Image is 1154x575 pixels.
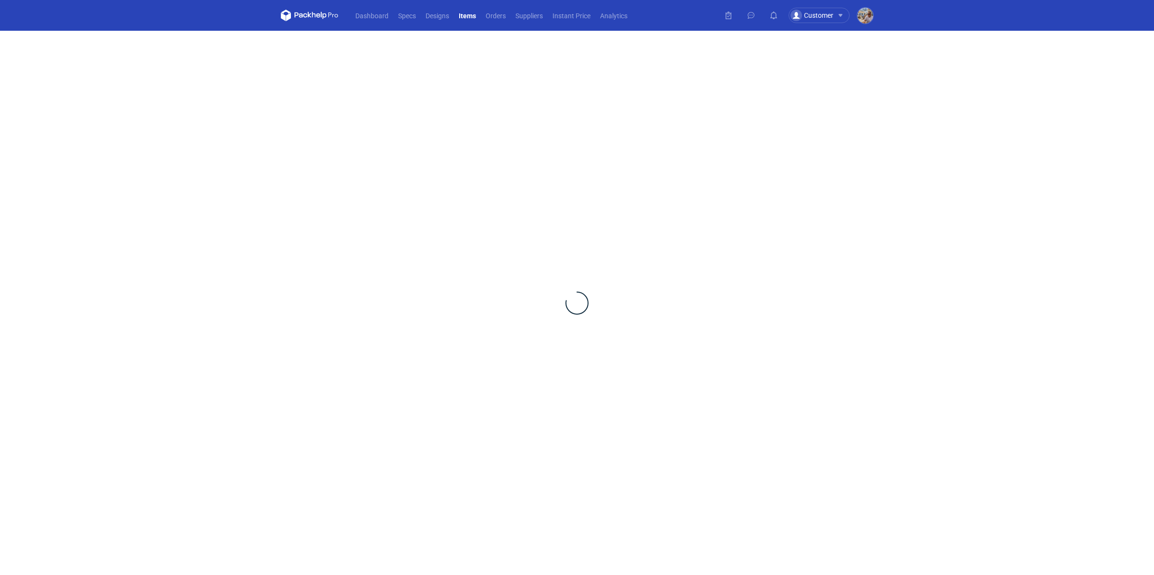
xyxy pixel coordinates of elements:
[790,10,833,21] div: Customer
[595,10,632,21] a: Analytics
[511,10,548,21] a: Suppliers
[454,10,481,21] a: Items
[548,10,595,21] a: Instant Price
[281,10,339,21] svg: Packhelp Pro
[857,8,873,24] img: Michał Palasek
[789,8,857,23] button: Customer
[351,10,393,21] a: Dashboard
[393,10,421,21] a: Specs
[421,10,454,21] a: Designs
[481,10,511,21] a: Orders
